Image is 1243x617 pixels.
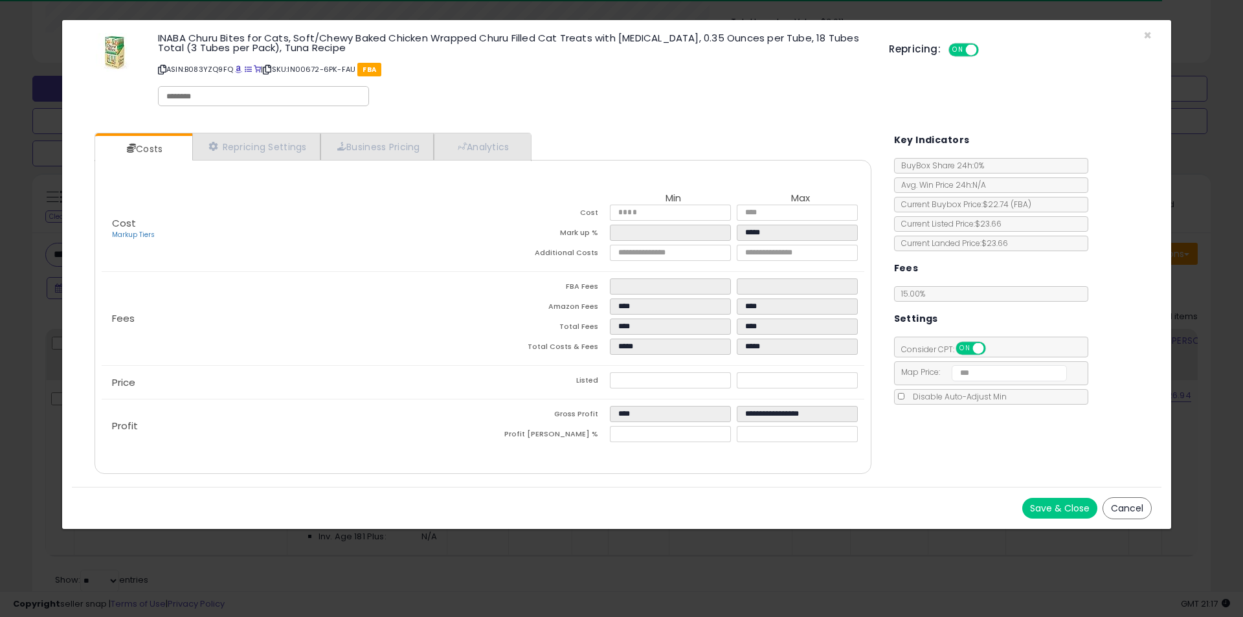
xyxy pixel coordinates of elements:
td: Total Fees [483,319,610,339]
a: Markup Tiers [112,230,155,240]
p: Price [102,377,483,388]
span: ON [950,45,966,56]
h5: Repricing: [889,44,941,54]
td: Profit [PERSON_NAME] % [483,426,610,446]
a: Your listing only [254,64,261,74]
h5: Settings [894,311,938,327]
td: Listed [483,372,610,392]
td: Amazon Fees [483,298,610,319]
a: Costs [95,136,191,162]
span: ( FBA ) [1011,199,1031,210]
button: Cancel [1103,497,1152,519]
span: 15.00 % [901,288,925,299]
span: Avg. Win Price 24h: N/A [895,179,986,190]
img: 410oXO0yo+L._SL60_.jpg [96,33,135,72]
p: Fees [102,313,483,324]
td: Total Costs & Fees [483,339,610,359]
td: Cost [483,205,610,225]
a: Business Pricing [320,133,434,160]
span: $22.74 [983,199,1031,210]
h3: INABA Churu Bites for Cats, Soft/Chewy Baked Chicken Wrapped Churu Filled Cat Treats with [MEDICA... [158,33,869,52]
th: Min [610,193,737,205]
td: Gross Profit [483,406,610,426]
span: Current Landed Price: $23.66 [895,238,1008,249]
span: OFF [983,343,1004,354]
td: Additional Costs [483,245,610,265]
h5: Key Indicators [894,132,970,148]
span: OFF [977,45,998,56]
p: Cost [102,218,483,240]
td: FBA Fees [483,278,610,298]
p: Profit [102,421,483,431]
a: Repricing Settings [192,133,320,160]
span: ON [957,343,973,354]
span: BuyBox Share 24h: 0% [895,160,984,171]
td: Mark up % [483,225,610,245]
span: Current Buybox Price: [895,199,1031,210]
h5: Fees [894,260,919,276]
span: Current Listed Price: $23.66 [895,218,1002,229]
span: FBA [357,63,381,76]
a: Analytics [434,133,530,160]
button: Save & Close [1022,498,1097,519]
th: Max [737,193,864,205]
span: Consider CPT: [895,344,1003,355]
span: Map Price: [895,366,1068,377]
a: All offer listings [245,64,252,74]
a: BuyBox page [235,64,242,74]
span: Disable Auto-Adjust Min [906,391,1007,402]
p: ASIN: B083YZQ9FQ | SKU: IN00672-6PK-FAU [158,59,869,80]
